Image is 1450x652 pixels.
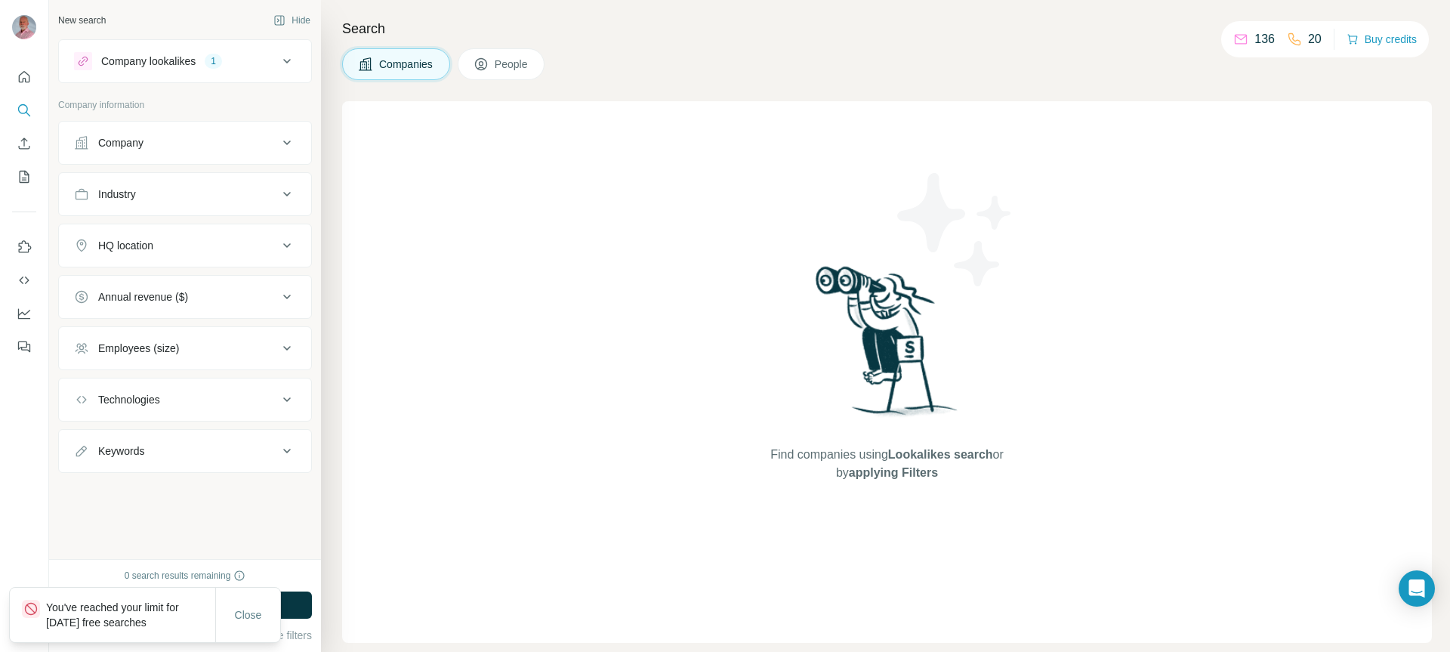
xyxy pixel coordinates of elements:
span: Companies [379,57,434,72]
span: People [495,57,529,72]
div: Employees (size) [98,341,179,356]
div: Company [98,135,143,150]
button: HQ location [59,227,311,264]
p: 136 [1254,30,1275,48]
img: Surfe Illustration - Woman searching with binoculars [809,262,966,431]
span: Lookalikes search [888,448,993,461]
img: Avatar [12,15,36,39]
button: Use Surfe API [12,267,36,294]
span: Close [235,607,262,623]
div: Open Intercom Messenger [1399,570,1435,607]
div: Keywords [98,443,144,459]
button: My lists [12,163,36,190]
button: Buy credits [1347,29,1417,50]
button: Employees (size) [59,330,311,366]
button: Industry [59,176,311,212]
div: Company lookalikes [101,54,196,69]
div: Technologies [98,392,160,407]
p: 20 [1308,30,1322,48]
div: Annual revenue ($) [98,289,188,304]
p: You've reached your limit for [DATE] free searches [46,600,215,630]
button: Use Surfe on LinkedIn [12,233,36,261]
button: Dashboard [12,300,36,327]
div: New search [58,14,106,27]
span: Find companies using or by [766,446,1007,482]
img: Surfe Illustration - Stars [887,162,1023,298]
button: Quick start [12,63,36,91]
button: Enrich CSV [12,130,36,157]
button: Keywords [59,433,311,469]
div: HQ location [98,238,153,253]
div: 1 [205,54,222,68]
button: Hide [263,9,321,32]
button: Company [59,125,311,161]
h4: Search [342,18,1432,39]
div: Industry [98,187,136,202]
button: Technologies [59,382,311,418]
button: Annual revenue ($) [59,279,311,315]
button: Company lookalikes1 [59,43,311,79]
div: 0 search results remaining [125,569,246,582]
p: Company information [58,98,312,112]
span: applying Filters [849,466,938,479]
button: Close [224,601,273,629]
button: Search [12,97,36,124]
button: Feedback [12,333,36,360]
